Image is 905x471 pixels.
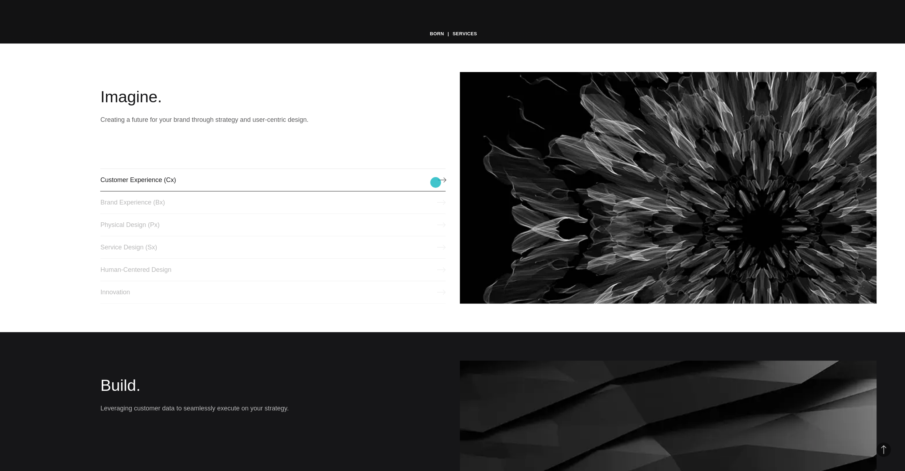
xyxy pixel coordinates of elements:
[100,236,445,259] a: Service Design (Sx)
[430,29,444,39] a: BORN
[100,86,445,108] h2: Imagine.
[453,29,477,39] a: Services
[100,375,445,396] h2: Build.
[100,169,445,191] a: Customer Experience (Cx)
[100,191,445,214] a: Brand Experience (Bx)
[100,281,445,304] a: Innovation
[100,213,445,236] a: Physical Design (Px)
[100,403,445,413] p: Leveraging customer data to seamlessly execute on your strategy.
[876,442,891,457] button: Back to Top
[100,115,445,125] p: Creating a future for your brand through strategy and user-centric design.
[100,258,445,281] a: Human-Centered Design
